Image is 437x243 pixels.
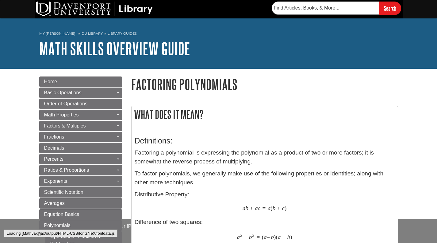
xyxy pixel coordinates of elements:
[272,2,401,15] form: Searches DU Library's articles, books, and more
[262,233,264,241] span: (
[272,2,379,14] input: Find Articles, Books, & More...
[44,223,71,228] span: Polynomials
[258,205,261,212] span: c
[256,233,260,241] span: =
[135,148,395,166] p: Factoring a polynomial is expressing the polynomial as a product of two or more factors; it is so...
[277,205,280,212] span: +
[282,233,286,241] span: +
[135,190,395,199] p: Distributive Property:
[4,229,117,237] div: Loading [MathJax]/jax/output/HTML-CSS/fonts/TeX/fontdata.js
[249,233,252,241] span: b
[290,233,292,241] span: )
[135,169,395,187] p: To factor polynomials, we generally make use of the following properties or identities; along wit...
[244,233,247,241] span: −
[44,145,64,151] span: Decimals
[271,233,274,241] span: b
[268,205,271,212] span: a
[44,134,64,139] span: Fractions
[44,212,79,217] span: Equation Basics
[39,209,122,220] a: Equation Basics
[44,178,67,184] span: Exponents
[44,101,87,106] span: Order of Operations
[39,220,122,231] a: Polynomials
[39,121,122,131] a: Factors & Multiples
[282,205,285,212] span: c
[44,167,89,173] span: Ratios & Proportions
[39,31,75,36] a: My [PERSON_NAME]
[39,154,122,164] a: Percents
[245,205,248,212] span: b
[44,90,82,95] span: Basic Operations
[39,39,190,58] a: Math Skills Overview Guide
[240,233,243,238] span: 2
[276,233,278,241] span: (
[36,2,153,16] img: DU Library
[108,31,137,36] a: Library Guides
[135,136,395,145] h3: Definitions:
[39,99,122,109] a: Order of Operations
[39,132,122,142] a: Fractions
[243,205,246,212] span: a
[39,176,122,186] a: Exponents
[132,106,398,123] h2: What does it mean?
[237,233,240,241] span: a
[44,201,65,206] span: Averages
[44,190,83,195] span: Scientific Notation
[270,205,272,212] span: (
[274,233,276,241] span: )
[39,29,398,39] nav: breadcrumb
[39,76,122,87] a: Home
[44,112,79,117] span: Math Properties
[131,76,398,92] h1: Factoring Polynomials
[273,205,276,212] span: b
[267,233,270,241] span: –
[39,110,122,120] a: Math Properties
[278,233,281,241] span: a
[255,205,258,212] span: a
[44,156,63,162] span: Percents
[287,233,290,241] span: b
[39,88,122,98] a: Basic Operations
[82,31,103,36] a: DU Library
[44,123,86,128] span: Factors & Multiples
[39,198,122,209] a: Averages
[285,205,286,212] span: )
[250,205,253,212] span: +
[44,79,57,84] span: Home
[39,187,122,198] a: Scientific Notation
[264,233,267,241] span: a
[379,2,401,15] input: Search
[252,233,255,238] span: 2
[262,205,266,212] span: =
[39,165,122,175] a: Ratios & Proportions
[39,143,122,153] a: Decimals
